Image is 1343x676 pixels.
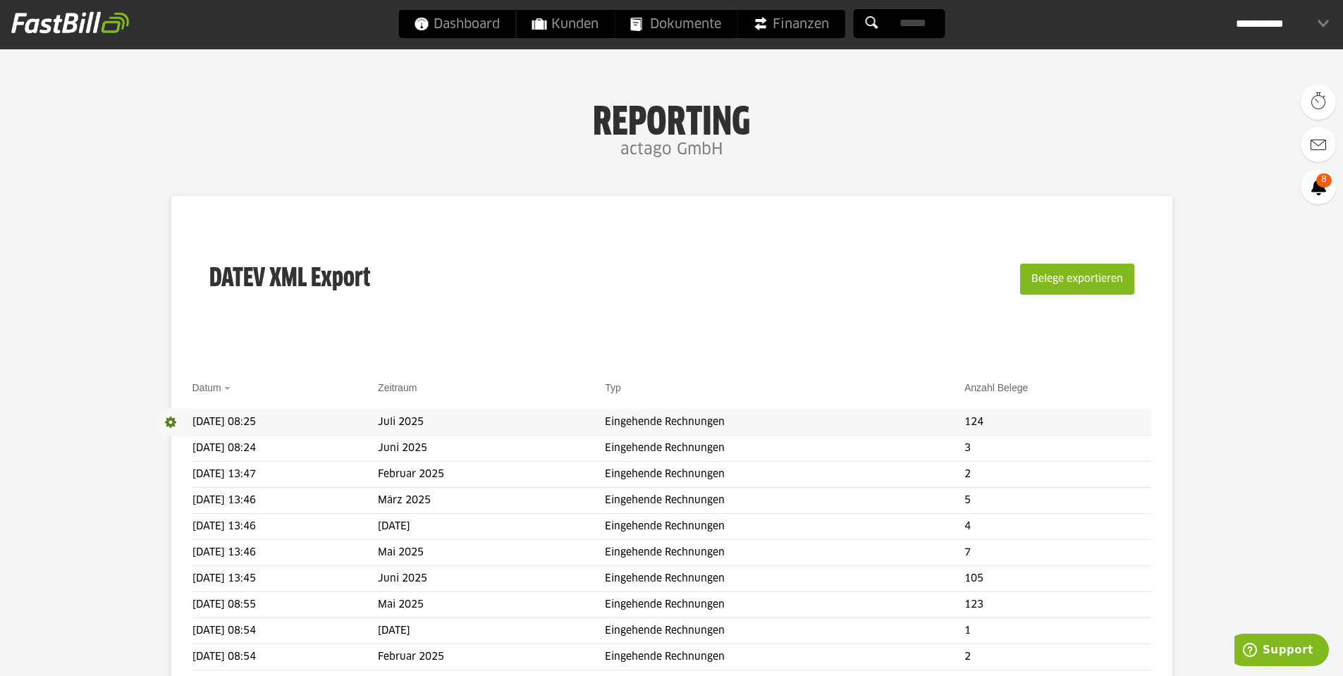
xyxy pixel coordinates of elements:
[605,644,964,670] td: Eingehende Rechnungen
[605,436,964,462] td: Eingehende Rechnungen
[378,488,605,514] td: März 2025
[1301,169,1336,204] a: 8
[964,436,1151,462] td: 3
[605,618,964,644] td: Eingehende Rechnungen
[11,11,129,34] img: fastbill_logo_white.png
[192,488,379,514] td: [DATE] 13:46
[209,234,370,324] h3: DATEV XML Export
[964,488,1151,514] td: 5
[378,540,605,566] td: Mai 2025
[753,10,829,38] span: Finanzen
[605,540,964,566] td: Eingehende Rechnungen
[964,618,1151,644] td: 1
[516,10,614,38] a: Kunden
[378,592,605,618] td: Mai 2025
[605,592,964,618] td: Eingehende Rechnungen
[378,436,605,462] td: Juni 2025
[605,462,964,488] td: Eingehende Rechnungen
[605,382,621,393] a: Typ
[192,382,221,393] a: Datum
[141,99,1202,136] h1: Reporting
[192,436,379,462] td: [DATE] 08:24
[605,410,964,436] td: Eingehende Rechnungen
[192,514,379,540] td: [DATE] 13:46
[192,644,379,670] td: [DATE] 08:54
[378,410,605,436] td: Juli 2025
[378,644,605,670] td: Februar 2025
[605,566,964,592] td: Eingehende Rechnungen
[398,10,515,38] a: Dashboard
[192,566,379,592] td: [DATE] 13:45
[964,644,1151,670] td: 2
[737,10,845,38] a: Finanzen
[1316,173,1332,188] span: 8
[378,618,605,644] td: [DATE]
[605,488,964,514] td: Eingehende Rechnungen
[964,566,1151,592] td: 105
[378,566,605,592] td: Juni 2025
[192,618,379,644] td: [DATE] 08:54
[964,592,1151,618] td: 123
[630,10,721,38] span: Dokumente
[192,410,379,436] td: [DATE] 08:25
[964,462,1151,488] td: 2
[964,540,1151,566] td: 7
[192,592,379,618] td: [DATE] 08:55
[964,514,1151,540] td: 4
[1234,634,1329,669] iframe: Öffnet ein Widget, in dem Sie weitere Informationen finden
[414,10,500,38] span: Dashboard
[224,387,233,390] img: sort_desc.gif
[378,462,605,488] td: Februar 2025
[192,462,379,488] td: [DATE] 13:47
[964,410,1151,436] td: 124
[964,382,1028,393] a: Anzahl Belege
[605,514,964,540] td: Eingehende Rechnungen
[378,514,605,540] td: [DATE]
[615,10,737,38] a: Dokumente
[192,540,379,566] td: [DATE] 13:46
[378,382,417,393] a: Zeitraum
[532,10,599,38] span: Kunden
[1020,264,1134,295] button: Belege exportieren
